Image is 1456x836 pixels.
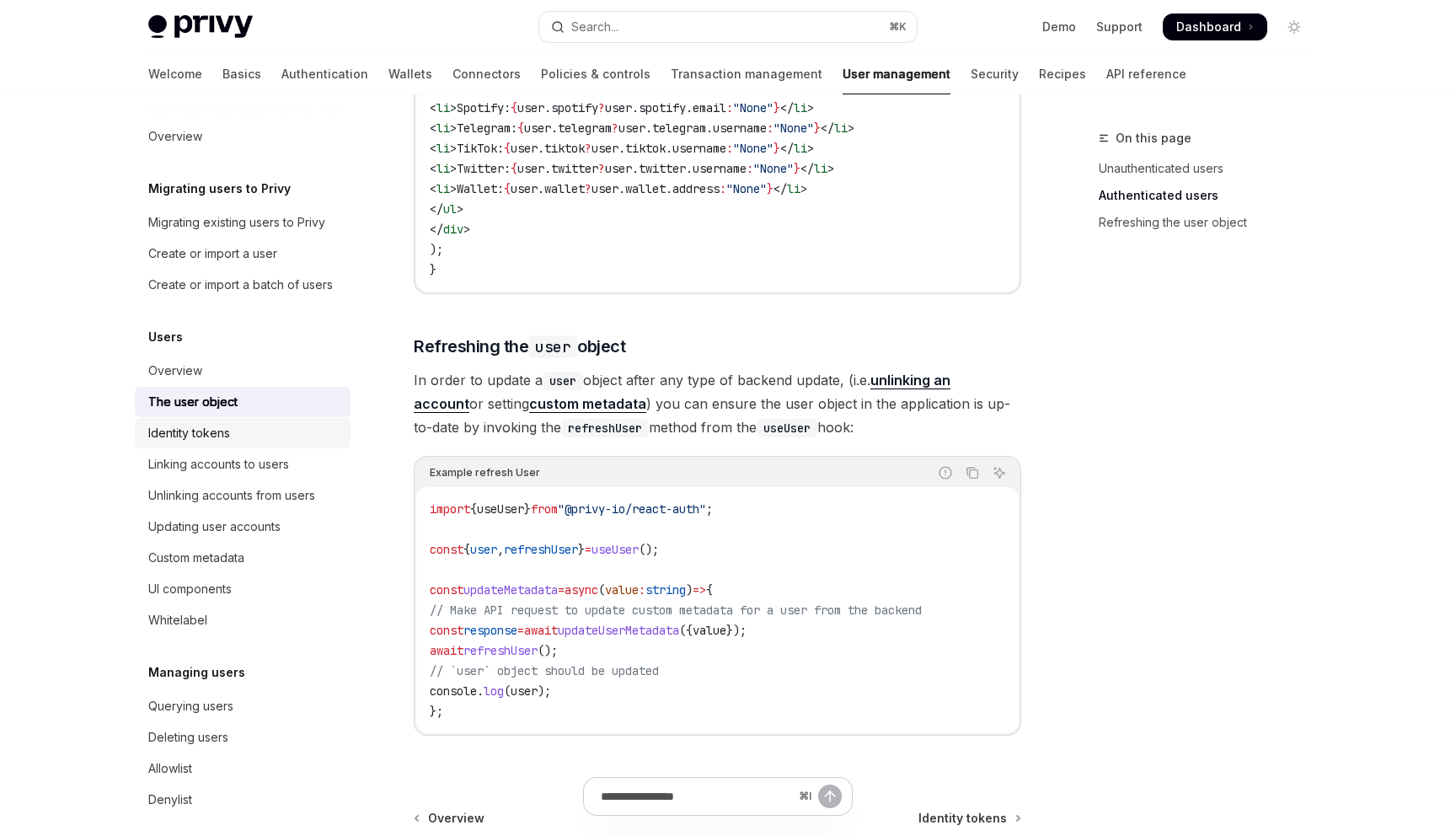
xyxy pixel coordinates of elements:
span: . [632,161,639,176]
span: twitter [551,161,598,176]
span: updateMetadata [463,582,558,598]
span: console [430,683,477,699]
span: "None" [753,161,794,176]
span: "None" [699,80,740,95]
span: }; [430,704,443,719]
span: . [605,80,612,95]
span: updateUserMetadata [558,623,679,638]
div: Create or import a user [148,244,277,264]
span: , [497,542,504,557]
div: Updating user accounts [148,517,281,537]
span: spotify [639,100,686,115]
div: Example refresh User [430,462,540,484]
button: Toggle dark mode [1281,13,1308,40]
span: < [430,161,436,176]
span: </ [821,121,834,136]
a: Migrating existing users to Privy [135,207,351,238]
span: li [436,141,450,156]
span: const [430,623,463,638]
div: Identity tokens [148,423,230,443]
span: li [814,161,827,176]
code: useUser [757,419,817,437]
span: ? [598,100,605,115]
span: ? [598,161,605,176]
span: phone [612,80,645,95]
span: "None" [773,121,814,136]
span: => [693,582,706,598]
span: ? [585,181,591,196]
span: < [430,80,436,95]
span: li [436,80,450,95]
span: . [686,161,693,176]
span: await [430,643,463,658]
span: > [450,121,457,136]
span: li [794,100,807,115]
span: . [618,141,625,156]
div: Overview [148,126,202,147]
span: Spotify: [457,100,511,115]
span: li [834,121,848,136]
a: Security [971,54,1019,94]
span: } [767,181,773,196]
span: telegram [558,121,612,136]
div: Linking accounts to users [148,454,289,474]
span: > [450,141,457,156]
span: > [463,222,470,237]
span: from [531,501,558,517]
span: { [470,501,477,517]
span: . [645,121,652,136]
span: tiktok [625,141,666,156]
a: Overview [135,121,351,152]
span: > [773,80,780,95]
a: Unauthenticated users [1099,155,1321,182]
span: async [565,582,598,598]
a: Create or import a batch of users [135,270,351,300]
span: > [848,121,854,136]
span: number [652,80,693,95]
span: > [807,141,814,156]
button: Copy the contents from the code block [961,462,983,484]
span: > [827,161,834,176]
span: TikTok: [457,141,504,156]
span: : [726,100,733,115]
span: user [511,683,538,699]
a: Support [1096,19,1143,35]
span: user [605,161,632,176]
span: import [430,501,470,517]
span: user [504,80,531,95]
span: </ [747,80,760,95]
span: On this page [1116,128,1191,148]
span: "None" [733,141,773,156]
span: spotify [551,100,598,115]
a: UI components [135,574,351,604]
span: </ [780,100,794,115]
span: = [585,542,591,557]
span: email [693,100,726,115]
span: li [436,121,450,136]
span: ul [443,201,457,217]
span: user [470,542,497,557]
a: API reference [1106,54,1186,94]
div: Search... [571,17,618,37]
span: } [773,141,780,156]
div: Create or import a batch of users [148,275,333,295]
span: } [794,161,800,176]
span: li [787,181,800,196]
a: Authenticated users [1099,182,1321,209]
a: Whitelabel [135,605,351,635]
span: ( [598,582,605,598]
span: . [544,100,551,115]
span: { [706,582,713,598]
a: Identity tokens [135,418,351,448]
a: Custom metadata [135,543,351,573]
span: > [450,181,457,196]
a: unlinking an account [414,372,950,413]
span: < [430,141,436,156]
button: Send message [818,785,842,808]
span: { [463,542,470,557]
span: username [672,141,726,156]
span: : [747,161,753,176]
span: > [457,201,463,217]
a: The user object [135,387,351,417]
span: Dashboard [1176,19,1241,35]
